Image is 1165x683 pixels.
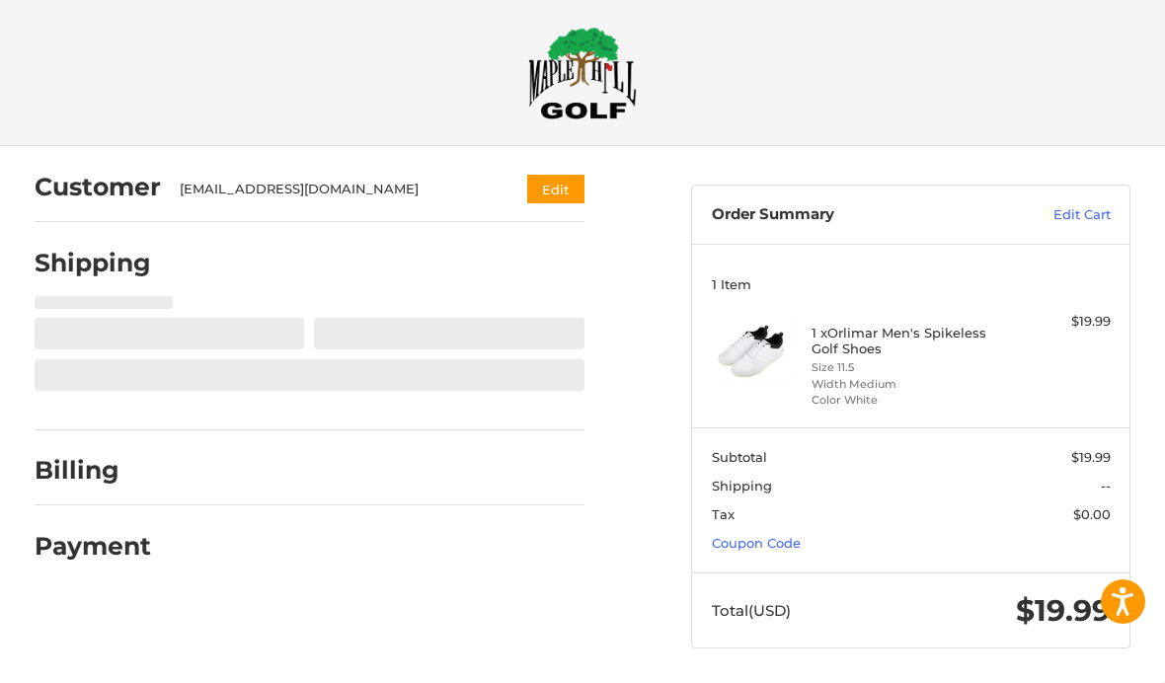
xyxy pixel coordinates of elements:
h2: Customer [35,172,161,202]
span: $19.99 [1071,449,1111,465]
span: Tax [712,506,735,522]
button: Edit [527,175,584,203]
img: Maple Hill Golf [528,27,637,119]
h2: Payment [35,531,151,562]
span: $19.99 [1016,592,1111,629]
span: Total (USD) [712,601,791,620]
h3: 1 Item [712,276,1111,292]
h2: Shipping [35,248,151,278]
div: $19.99 [1011,312,1111,332]
h3: Order Summary [712,205,984,225]
li: Color White [812,392,1006,409]
a: Coupon Code [712,535,801,551]
li: Size 11.5 [812,359,1006,376]
li: Width Medium [812,376,1006,393]
a: Edit Cart [983,205,1111,225]
span: Shipping [712,478,772,493]
span: -- [1101,478,1111,493]
span: Subtotal [712,449,767,465]
h4: 1 x Orlimar Men's Spikeless Golf Shoes [812,325,1006,357]
div: [EMAIL_ADDRESS][DOMAIN_NAME] [180,180,489,199]
h2: Billing [35,455,150,486]
span: $0.00 [1073,506,1111,522]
